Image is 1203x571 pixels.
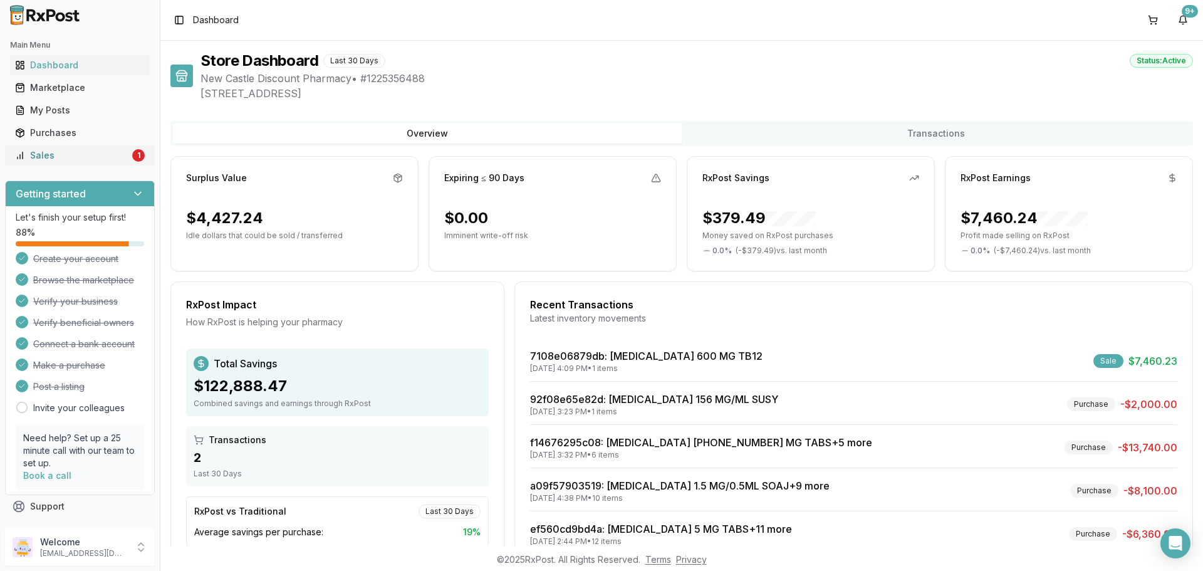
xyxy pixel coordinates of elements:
span: -$8,100.00 [1123,483,1177,498]
span: ( - $7,460.24 ) vs. last month [994,246,1091,256]
nav: breadcrumb [193,14,239,26]
div: Last 30 Days [194,469,481,479]
div: How RxPost is helping your pharmacy [186,316,489,328]
span: ( - $379.49 ) vs. last month [736,246,827,256]
button: Overview [173,123,682,144]
p: [EMAIL_ADDRESS][DOMAIN_NAME] [40,548,127,558]
a: 7108e06879db: [MEDICAL_DATA] 600 MG TB12 [530,350,763,362]
p: Profit made selling on RxPost [961,231,1177,241]
div: Latest inventory movements [530,312,1177,325]
a: a09f57903519: [MEDICAL_DATA] 1.5 MG/0.5ML SOAJ+9 more [530,479,830,492]
p: Let's finish your setup first! [16,211,144,224]
div: Marketplace [15,81,145,94]
span: Transactions [209,434,266,446]
button: Marketplace [5,78,155,98]
span: $7,460.23 [1128,354,1177,369]
span: [STREET_ADDRESS] [200,86,1193,101]
div: Purchase [1065,441,1113,454]
div: Recent Transactions [530,297,1177,312]
a: Purchases [10,122,150,144]
div: [DATE] 2:44 PM • 12 items [530,537,792,547]
div: Last 30 Days [419,505,481,518]
p: Idle dollars that could be sold / transferred [186,231,403,241]
p: Need help? Set up a 25 minute call with our team to set up. [23,432,137,469]
div: Last 30 Days [323,54,385,68]
h3: Getting started [16,186,86,201]
div: Purchase [1067,397,1115,411]
div: $122,888.47 [194,376,481,396]
a: Privacy [676,554,707,565]
img: User avatar [13,537,33,557]
div: Open Intercom Messenger [1160,528,1190,558]
span: Verify your business [33,295,118,308]
span: Average savings per purchase: [194,526,323,538]
div: [DATE] 4:38 PM • 10 items [530,493,830,503]
div: Surplus Value [186,172,247,184]
div: RxPost Earnings [961,172,1031,184]
div: Purchase [1069,527,1117,541]
span: Browse the marketplace [33,274,134,286]
p: Welcome [40,536,127,548]
div: [DATE] 3:23 PM • 1 items [530,407,778,417]
span: Verify beneficial owners [33,317,134,329]
button: Feedback [5,518,155,540]
p: Money saved on RxPost purchases [702,231,919,241]
div: $379.49 [702,208,816,228]
button: Sales1 [5,145,155,165]
div: Sale [1093,354,1123,368]
div: Status: Active [1130,54,1193,68]
div: $0.00 [444,208,488,228]
span: Total Savings [214,356,277,371]
span: -$2,000.00 [1120,397,1177,412]
div: Expiring ≤ 90 Days [444,172,524,184]
button: Support [5,495,155,518]
a: 92f08e65e82d: [MEDICAL_DATA] 156 MG/ML SUSY [530,393,778,406]
div: Combined savings and earnings through RxPost [194,399,481,409]
img: RxPost Logo [5,5,85,25]
div: Purchases [15,127,145,139]
span: Make a purchase [33,359,105,372]
a: f14676295c08: [MEDICAL_DATA] [PHONE_NUMBER] MG TABS+5 more [530,436,872,449]
span: 19 % [463,526,481,538]
span: Create your account [33,253,118,265]
div: [DATE] 4:09 PM • 1 items [530,364,763,374]
span: -$6,360.00 [1122,526,1177,542]
div: 1 [132,149,145,162]
button: Transactions [682,123,1190,144]
button: My Posts [5,100,155,120]
div: $7,460.24 [961,208,1088,228]
div: 9+ [1182,5,1198,18]
div: RxPost vs Traditional [194,505,286,518]
div: [DATE] 3:32 PM • 6 items [530,450,872,460]
div: Dashboard [15,59,145,71]
a: Terms [645,554,671,565]
a: ef560cd9bd4a: [MEDICAL_DATA] 5 MG TABS+11 more [530,523,792,535]
span: Dashboard [193,14,239,26]
button: Dashboard [5,55,155,75]
span: 0.0 % [712,246,732,256]
a: Book a call [23,470,71,481]
a: Invite your colleagues [33,402,125,414]
a: Dashboard [10,54,150,76]
a: Marketplace [10,76,150,99]
div: 2 [194,449,481,466]
span: Connect a bank account [33,338,135,350]
div: Purchase [1070,484,1118,498]
button: Purchases [5,123,155,143]
div: RxPost Impact [186,297,489,312]
h1: Store Dashboard [200,51,318,71]
span: Feedback [30,523,73,535]
a: My Posts [10,99,150,122]
p: Imminent write-off risk [444,231,661,241]
span: 88 % [16,226,35,239]
span: -$13,740.00 [1118,440,1177,455]
span: Post a listing [33,380,85,393]
span: New Castle Discount Pharmacy • # 1225356488 [200,71,1193,86]
div: Sales [15,149,130,162]
button: 9+ [1173,10,1193,30]
span: 0.0 % [971,246,990,256]
div: My Posts [15,104,145,117]
a: Sales1 [10,144,150,167]
div: RxPost Savings [702,172,769,184]
h2: Main Menu [10,40,150,50]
